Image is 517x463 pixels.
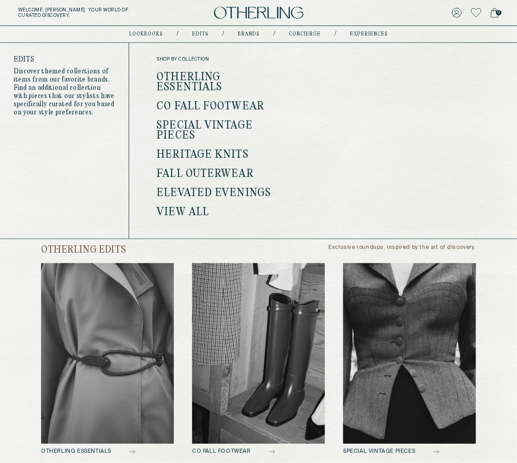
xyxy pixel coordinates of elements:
h2: otherling edits [41,245,126,256]
p: Discover themed collections of items from our favorite brands. Find an additional collection with... [14,68,115,117]
div: / [177,31,178,38]
h2: OTHERLING ESSENTIALS [41,448,174,455]
p: Exclusive roundups, inspired by the art of discovery. [329,245,476,256]
span: 0 [496,10,501,16]
h2: SPECIAL VINTAGE PIECES [343,448,476,455]
a: 0 [491,6,499,19]
a: experiences [350,32,388,36]
h2: CO FALL FOOTWEAR [192,448,325,455]
div: / [334,31,336,38]
a: Co Fall Footwear [157,101,264,113]
a: Brands [238,32,260,36]
a: Edits [192,32,209,36]
a: concierge [289,32,321,36]
a: CO FALL FOOTWEAR [192,263,325,455]
img: common shop [192,263,325,444]
a: View all [157,207,209,218]
div: / [222,31,224,38]
h5: Welcome, [PERSON_NAME] . Your world of curated discovery. [18,7,162,18]
a: Otherling Essentials [157,72,222,94]
span: shop by collection [157,57,272,62]
a: lookbooks [129,32,163,36]
h4: Edits [14,57,115,63]
div: / [273,31,275,38]
img: common shop [343,263,476,444]
a: SPECIAL VINTAGE PIECES [343,263,476,455]
a: Heritage Knits [157,149,248,161]
a: Fall Outerwear [157,168,253,180]
a: OTHERLING ESSENTIALS [41,263,174,455]
img: logo [214,7,303,19]
a: Elevated Evenings [157,187,271,199]
a: Special Vintage Pieces [157,120,253,142]
img: common shop [41,263,174,444]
